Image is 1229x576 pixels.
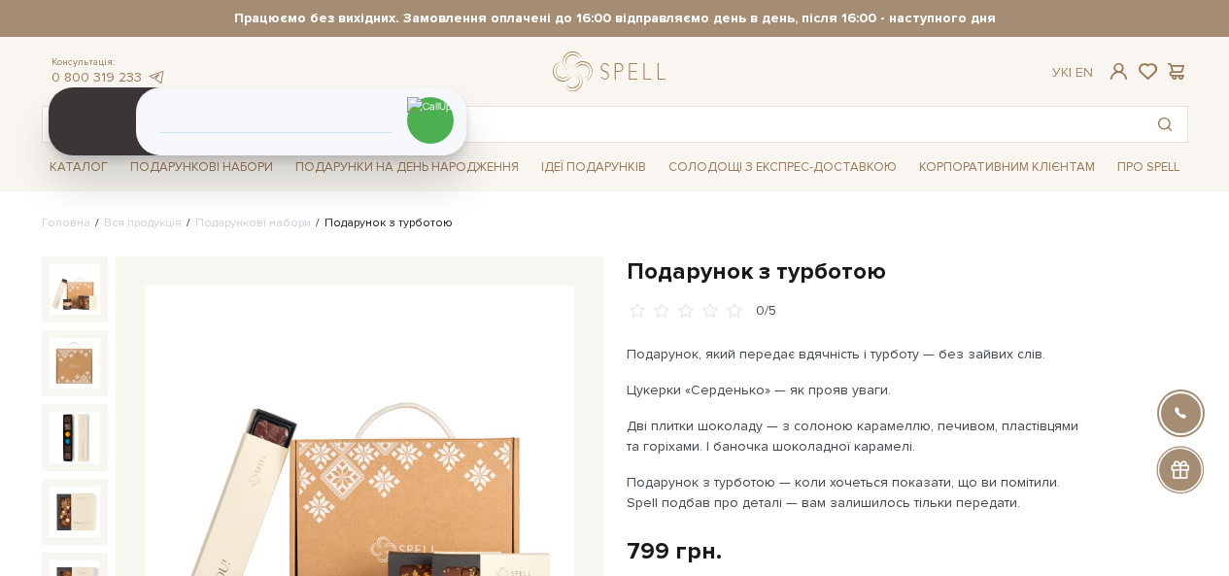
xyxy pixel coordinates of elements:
h1: Подарунок з турботою [627,256,1188,287]
a: 0 800 319 233 [51,69,142,85]
a: Корпоративним клієнтам [911,152,1103,183]
div: 0/5 [756,302,776,321]
img: Подарунок з турботою [50,338,100,389]
span: Консультація: [51,56,166,69]
li: Подарунок з турботою [311,215,453,232]
a: En [1075,64,1093,81]
input: Пошук товару у каталозі [43,107,1143,142]
a: Подарунки на День народження [288,152,527,183]
a: Подарункові набори [122,152,281,183]
button: Пошук товару у каталозі [1143,107,1187,142]
img: Подарунок з турботою [50,487,100,537]
img: Подарунок з турботою [50,264,100,315]
img: Подарунок з турботою [50,412,100,462]
div: Ук [1052,64,1093,82]
a: Солодощі з експрес-доставкою [661,151,905,184]
a: Про Spell [1110,152,1187,183]
div: 799 грн. [627,536,722,566]
a: Подарункові набори [195,216,311,230]
a: Головна [42,216,90,230]
a: logo [553,51,674,91]
span: | [1069,64,1072,81]
a: Каталог [42,152,116,183]
a: telegram [147,69,166,85]
a: Ідеї подарунків [533,152,654,183]
p: Цукерки «Серденько» — як прояв уваги. [627,380,1082,400]
p: Дві плитки шоколаду — з солоною карамеллю, печивом, пластівцями та горіхами. І баночка шоколадної... [627,416,1082,457]
strong: Працюємо без вихідних. Замовлення оплачені до 16:00 відправляємо день в день, після 16:00 - насту... [42,10,1188,27]
p: Подарунок з турботою — коли хочеться показати, що ви помітили. Spell подбав про деталі — вам зали... [627,472,1082,513]
p: Подарунок, який передає вдячність і турботу — без зайвих слів. [627,344,1082,364]
a: Вся продукція [104,216,182,230]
